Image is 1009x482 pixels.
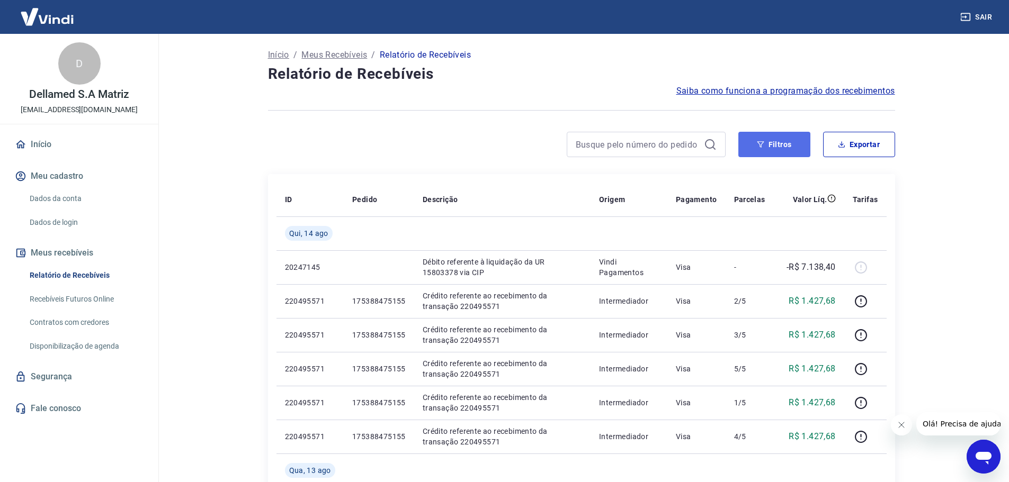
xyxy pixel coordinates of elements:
a: Início [13,133,146,156]
a: Segurança [13,365,146,388]
p: / [293,49,297,61]
span: Olá! Precisa de ajuda? [6,7,89,16]
a: Dados de login [25,212,146,233]
p: 2/5 [734,296,765,306]
p: 220495571 [285,330,335,340]
p: Intermediador [599,431,659,442]
p: Visa [676,397,717,408]
p: 220495571 [285,363,335,374]
span: Qui, 14 ago [289,228,328,239]
p: Crédito referente ao recebimento da transação 220495571 [423,324,582,345]
p: 220495571 [285,431,335,442]
p: 175388475155 [352,431,406,442]
p: Crédito referente ao recebimento da transação 220495571 [423,426,582,447]
p: Dellamed S.A Matriz [29,89,129,100]
p: Intermediador [599,363,659,374]
p: R$ 1.427,68 [789,362,835,375]
p: Crédito referente ao recebimento da transação 220495571 [423,358,582,379]
p: 220495571 [285,296,335,306]
button: Sair [958,7,996,27]
iframe: Botão para abrir a janela de mensagens [967,440,1001,474]
p: ID [285,194,292,205]
p: Visa [676,431,717,442]
button: Filtros [738,132,810,157]
a: Meus Recebíveis [301,49,367,61]
p: 175388475155 [352,397,406,408]
p: 175388475155 [352,363,406,374]
p: 4/5 [734,431,765,442]
p: 5/5 [734,363,765,374]
button: Exportar [823,132,895,157]
div: D [58,42,101,85]
a: Saiba como funciona a programação dos recebimentos [676,85,895,97]
p: 20247145 [285,262,335,272]
p: Pedido [352,194,377,205]
input: Busque pelo número do pedido [576,137,700,152]
p: R$ 1.427,68 [789,396,835,409]
a: Início [268,49,289,61]
p: 3/5 [734,330,765,340]
a: Disponibilização de agenda [25,335,146,357]
p: Pagamento [676,194,717,205]
p: R$ 1.427,68 [789,430,835,443]
p: Visa [676,262,717,272]
p: Crédito referente ao recebimento da transação 220495571 [423,392,582,413]
a: Dados da conta [25,188,146,210]
img: Vindi [13,1,82,33]
iframe: Mensagem da empresa [916,412,1001,435]
p: [EMAIL_ADDRESS][DOMAIN_NAME] [21,104,138,115]
p: Vindi Pagamentos [599,257,659,278]
button: Meus recebíveis [13,241,146,265]
p: 175388475155 [352,296,406,306]
p: Origem [599,194,625,205]
p: 220495571 [285,397,335,408]
a: Fale conosco [13,397,146,420]
p: Débito referente à liquidação da UR 15803378 via CIP [423,257,582,278]
p: R$ 1.427,68 [789,295,835,307]
p: Parcelas [734,194,765,205]
p: -R$ 7.138,40 [787,261,836,274]
p: Intermediador [599,330,659,340]
a: Relatório de Recebíveis [25,265,146,286]
p: Visa [676,330,717,340]
span: Qua, 13 ago [289,465,331,476]
p: 175388475155 [352,330,406,340]
h4: Relatório de Recebíveis [268,63,895,85]
p: Descrição [423,194,458,205]
p: / [371,49,375,61]
p: Tarifas [853,194,878,205]
iframe: Fechar mensagem [891,414,912,435]
p: Relatório de Recebíveis [380,49,471,61]
a: Contratos com credores [25,312,146,333]
p: Crédito referente ao recebimento da transação 220495571 [423,290,582,312]
p: R$ 1.427,68 [789,329,835,341]
p: Intermediador [599,397,659,408]
a: Recebíveis Futuros Online [25,288,146,310]
p: Visa [676,296,717,306]
p: 1/5 [734,397,765,408]
p: Visa [676,363,717,374]
p: Intermediador [599,296,659,306]
p: Valor Líq. [793,194,827,205]
p: - [734,262,765,272]
button: Meu cadastro [13,165,146,188]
